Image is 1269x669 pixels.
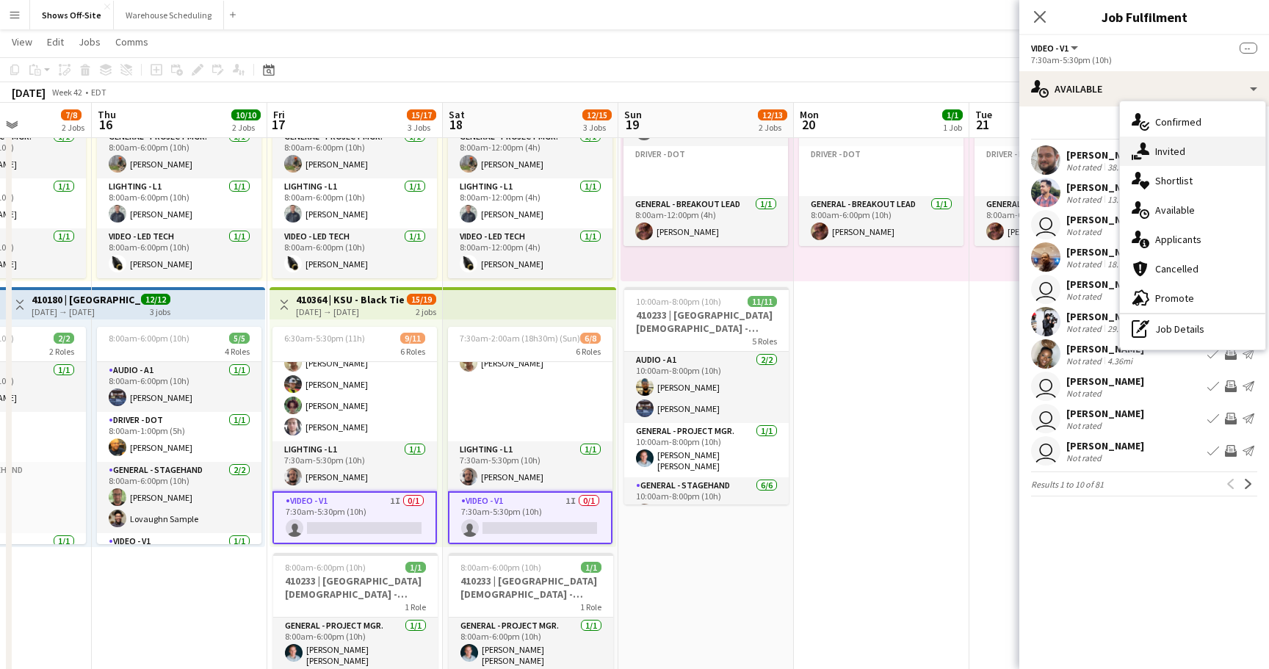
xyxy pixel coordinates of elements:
app-job-card: 8:00am-6:00pm (10h)1/11 RoleDriver - DOTDriver - DOTGeneral - Breakout Lead1/18:00am-6:00pm (10h)... [975,61,1139,246]
span: 6 Roles [576,346,601,357]
div: Not rated [1066,162,1104,173]
app-card-role: Lighting - L11/17:30am-5:30pm (10h)[PERSON_NAME] [272,441,437,491]
div: Not rated [1066,323,1104,334]
span: 15/19 [407,294,436,305]
app-job-card: 8:00am-6:00pm (10h)5/5 [PERSON_NAME] and [PERSON_NAME] Convocation Center5 Roles[PERSON_NAME]Audi... [97,61,261,278]
span: Sun [624,108,642,121]
app-card-role: General - Breakout Lead1/18:00am-6:00pm (10h)[PERSON_NAME] [799,196,963,246]
div: [PERSON_NAME] [1066,310,1144,323]
app-card-role: Driver - DOT1/18:00am-1:00pm (5h)[PERSON_NAME] [97,412,261,462]
span: Results 1 to 10 of 81 [1031,479,1104,490]
div: Available [1019,71,1269,106]
app-card-role: Video - V11/1 [97,533,261,583]
span: Sat [449,108,465,121]
span: 16 [95,116,116,133]
div: Not rated [1066,388,1104,399]
span: 1/1 [581,562,601,573]
app-card-role: [PERSON_NAME][PERSON_NAME] [448,285,612,441]
span: 10:00am-8:00pm (10h) [636,296,721,307]
div: [PERSON_NAME] [1066,181,1144,194]
span: 7:30am-2:00am (18h30m) (Sun) [460,333,580,344]
span: 18 [446,116,465,133]
span: 12/15 [582,109,612,120]
div: [PERSON_NAME] [1066,375,1144,388]
span: 12/13 [758,109,787,120]
div: [PERSON_NAME] [1066,342,1144,355]
app-card-role: General - Stagehand2/28:00am-6:00pm (10h)[PERSON_NAME]Lovaughn Sample [97,462,261,533]
app-job-card: 6:30am-5:30pm (11h)9/116 Roles[PERSON_NAME][PERSON_NAME][PERSON_NAME][PERSON_NAME][PERSON_NAME]Li... [272,327,437,544]
app-card-role: General - Breakout Lead1/18:00am-6:00pm (10h)[PERSON_NAME] [975,196,1139,246]
span: View [12,35,32,48]
div: [DATE] → [DATE] [296,306,405,317]
div: 2 Jobs [232,122,260,133]
app-card-role: Video - LED Tech1/18:00am-6:00pm (10h)[PERSON_NAME] [272,228,437,278]
span: 17 [271,116,285,133]
div: Not rated [1066,291,1104,302]
div: Job Details [1120,314,1265,344]
div: Not rated [1066,355,1104,366]
app-job-card: 10:00am-8:00pm (10h)11/11410233 | [GEOGRAPHIC_DATA][DEMOGRAPHIC_DATA] - Frequency Camp FFA 20255 ... [624,287,789,505]
h3: 410180 | [GEOGRAPHIC_DATA] - [PERSON_NAME] Arts Lawn [32,293,141,306]
span: 1 Role [405,601,426,612]
app-card-role: Lighting - L11/17:30am-5:30pm (10h)[PERSON_NAME] [448,441,612,491]
h3: Job Fulfilment [1019,7,1269,26]
span: 10/10 [231,109,261,120]
span: 4 Roles [225,346,250,357]
button: Warehouse Scheduling [114,1,224,29]
app-card-role: Lighting - L11/18:00am-12:00pm (4h)[PERSON_NAME] [448,178,612,228]
app-card-role: General - Project Mgr.1/18:00am-6:00pm (10h)[PERSON_NAME] [97,129,261,178]
span: Cancelled [1155,262,1198,275]
app-card-role: Audio - A11/18:00am-6:00pm (10h)[PERSON_NAME] [97,362,261,412]
div: 8:00am-6:00pm (10h)5/5 [PERSON_NAME] and [PERSON_NAME] Convocation Center5 Roles[PERSON_NAME]Audi... [272,61,437,278]
a: View [6,32,38,51]
div: [PERSON_NAME] [1066,245,1144,258]
span: 7/8 [61,109,82,120]
span: 8:00am-6:00pm (10h) [285,562,366,573]
span: 6 Roles [400,346,425,357]
div: Not rated [1066,452,1104,463]
div: 29.63mi [1104,323,1140,334]
span: Promote [1155,292,1194,305]
span: 8:00am-6:00pm (10h) [460,562,541,573]
div: 18.92mi [1104,258,1140,270]
div: [PERSON_NAME] [1066,439,1144,452]
div: 13.12mi [1104,194,1140,205]
span: 6/8 [580,333,601,344]
a: Comms [109,32,154,51]
div: 2 Jobs [759,122,787,133]
div: Not rated [1066,194,1104,205]
app-card-role: Lighting - L11/18:00am-6:00pm (10h)[PERSON_NAME] [272,178,437,228]
app-job-card: 8:00am-6:00pm (10h)5/54 RolesAudio - A11/18:00am-6:00pm (10h)[PERSON_NAME]Driver - DOT1/18:00am-1... [97,327,261,544]
h3: 410233 | [GEOGRAPHIC_DATA][DEMOGRAPHIC_DATA] - Frequency Camp FFA 2025 [449,574,613,601]
span: Applicants [1155,233,1201,246]
span: Mon [800,108,819,121]
h3: 410364 | KSU - Black Tie Gala - 2025 [296,293,405,306]
span: Available [1155,203,1195,217]
div: 1 Job [943,122,962,133]
div: Not rated [1066,226,1104,237]
div: 3 Jobs [583,122,611,133]
span: 2 Roles [49,346,74,357]
span: 15/17 [407,109,436,120]
button: Shows Off-Site [30,1,114,29]
app-card-role: General - Project Mgr.1/110:00am-8:00pm (10h)[PERSON_NAME] [PERSON_NAME] [624,423,789,477]
app-card-role-placeholder: Driver - DOT [975,146,1139,196]
span: 6:30am-5:30pm (11h) [284,333,365,344]
span: -- [1240,43,1257,54]
div: [DATE] → [DATE] [32,306,141,317]
app-job-card: 8:00am-4:00pm (8h)1/22 RolesDriver - DOT5A0/18:00am-4:00pm (8h) Driver - DOTGeneral - Breakout Le... [623,61,788,246]
span: 19 [622,116,642,133]
span: 5/5 [229,333,250,344]
div: 7:30am-2:00am (18h30m) (Sun)6/86 Roles[PERSON_NAME][PERSON_NAME]Lighting - L11/17:30am-5:30pm (10... [448,327,612,544]
span: Confirmed [1155,115,1201,129]
span: Tue [975,108,992,121]
app-card-role: Video - LED Tech1/18:00am-6:00pm (10h)[PERSON_NAME] [97,228,261,278]
app-card-role: Video - V11I0/17:30am-5:30pm (10h) [448,491,612,544]
a: Jobs [73,32,106,51]
div: 8:00am-6:00pm (10h)1/11 RoleDriver - DOTDriver - DOTGeneral - Breakout Lead1/18:00am-6:00pm (10h)... [799,61,963,246]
